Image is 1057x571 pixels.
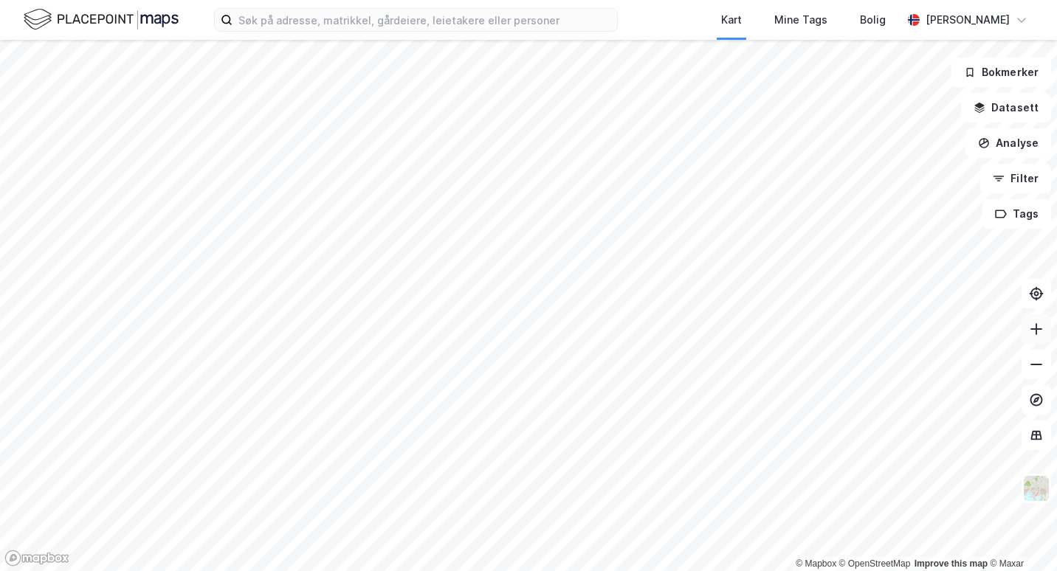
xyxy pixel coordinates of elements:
[774,11,827,29] div: Mine Tags
[983,500,1057,571] iframe: Chat Widget
[233,9,617,31] input: Søk på adresse, matrikkel, gårdeiere, leietakere eller personer
[926,11,1010,29] div: [PERSON_NAME]
[982,199,1051,229] button: Tags
[1022,474,1050,502] img: Z
[796,558,836,569] a: Mapbox
[4,550,69,567] a: Mapbox homepage
[951,58,1051,87] button: Bokmerker
[961,93,1051,122] button: Datasett
[839,558,911,569] a: OpenStreetMap
[721,11,742,29] div: Kart
[980,164,1051,193] button: Filter
[24,7,179,32] img: logo.f888ab2527a4732fd821a326f86c7f29.svg
[915,558,988,569] a: Improve this map
[965,128,1051,158] button: Analyse
[860,11,886,29] div: Bolig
